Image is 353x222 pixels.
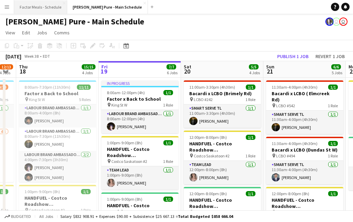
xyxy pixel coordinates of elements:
span: 1/1 [328,141,338,146]
a: Comms [51,28,72,37]
span: Sat [184,64,191,70]
div: EDT [43,54,50,59]
span: 1/1 [246,85,255,90]
span: 11:00am-3:30pm (4h30m) [189,85,235,90]
span: 1 Role [328,210,338,215]
span: 8:00am-12:00pm (4h) [107,90,145,95]
span: 1:00pm-9:00pm (8h) [24,189,60,194]
span: 1 Role [163,159,173,164]
div: [DATE] [6,53,21,60]
span: Total Budgeted $858 666.04 [178,214,233,219]
div: 5 Jobs [332,70,342,75]
span: 8:00am-7:30pm (11h30m) [24,85,70,90]
h3: HANDFUEL - Costco Roadshow [GEOGRAPHIC_DATA], [GEOGRAPHIC_DATA] [101,146,179,158]
span: 12:00pm-8:00pm (8h) [272,191,309,196]
a: Edit [19,28,33,37]
div: 12:00pm-8:00pm (8h)1/1HANDFUEL - Costco Roadshow [GEOGRAPHIC_DATA], [GEOGRAPHIC_DATA] Costco Sask... [184,131,261,184]
span: Week 38 [23,54,40,59]
span: 1:00pm-9:00pm (8h) [107,140,142,145]
span: 18 [18,67,28,75]
span: 1 Role [245,210,255,215]
button: Publish 1 job [274,52,311,61]
span: Costco Saskatoon [194,210,225,215]
h3: Bacardi x LCBO (Brimely Rd) [184,90,261,97]
span: 1 Role [245,153,255,158]
span: Comms [54,30,70,36]
span: 7/7 [167,64,176,69]
h3: Bacardi x LCBO (Dundas St W) [266,147,343,153]
span: LCBO #542 [276,103,295,108]
button: Factor Meals - Schedule [14,0,67,14]
span: 11:30am-4:00pm (4h30m) [272,141,317,146]
h3: HANDFUEL - Costco Roadshow [GEOGRAPHIC_DATA], [GEOGRAPHIC_DATA] [184,141,261,153]
span: 1/1 [328,85,338,90]
app-card-role: Labour Brand Ambassadors1/18:00am-12:00pm (4h)[PERSON_NAME] [101,110,179,133]
span: 15/15 [82,64,95,69]
app-card-role: Smart Serve TL1/111:00am-3:30pm (4h30m)[PERSON_NAME] [184,104,261,128]
button: [PERSON_NAME] Pure - Main Schedule [67,0,148,14]
button: Budgeted [3,213,32,220]
span: 1 Role [245,97,255,102]
span: 12:00pm-8:00pm (8h) [189,191,227,196]
app-job-card: 11:30am-4:00pm (4h30m)1/1Bacardi x LCBO ( Elmcreek Rd) LCBO #5421 RoleSmart Serve TL1/111:30am-4:... [266,80,343,134]
button: Revert 1 job [313,52,347,61]
span: 12:00pm-8:00pm (8h) [189,135,227,140]
span: Costco Saskatoon #2 [111,159,147,164]
span: 1/1 [246,191,255,196]
span: View [6,30,15,36]
h3: HANDFUEL - Costco Roadshow [GEOGRAPHIC_DATA], [GEOGRAPHIC_DATA] [266,197,343,209]
span: All jobs [38,214,54,219]
span: King St W [29,97,45,102]
div: In progress [101,80,179,86]
a: View [3,28,18,37]
span: 1/1 [328,191,338,196]
span: 19 [100,67,108,75]
app-card-role: Smart Serve TL1/111:30am-4:00pm (4h30m)[PERSON_NAME] [266,161,343,184]
span: 21 [265,67,274,75]
app-job-card: 11:00am-3:30pm (4h30m)1/1Bacardi x LCBO (Brimely Rd) LCBO #2421 RoleSmart Serve TL1/111:00am-3:30... [184,80,261,128]
span: 1 Role [328,153,338,158]
app-user-avatar: Tifany Scifo [332,18,341,26]
span: 5/5 [249,64,259,69]
span: 1/1 [81,189,91,194]
h3: HANDFUEL - Costco Roadshow [GEOGRAPHIC_DATA] , [GEOGRAPHIC_DATA] [19,195,96,207]
h3: HANDFUEL - Costco Roadshow [GEOGRAPHIC_DATA], [GEOGRAPHIC_DATA] [184,197,261,209]
div: 4 Jobs [249,70,260,75]
h1: [PERSON_NAME] Pure - Main Schedule [6,16,144,27]
h3: HANDFUEL - Costco Roadshow [GEOGRAPHIC_DATA], [GEOGRAPHIC_DATA] [101,202,179,215]
a: Jobs [34,28,50,37]
span: LCBO #242 [194,97,213,102]
h3: Factor x Back to School [101,96,179,102]
app-card-role: Labour Brand Ambassadors1/18:00am-4:00pm (8h)[PERSON_NAME] [19,104,96,127]
span: 11:30am-4:00pm (4h30m) [272,85,317,90]
app-card-role: Labour Brand Ambassadors2/24:00pm-7:30pm (3h30m)[PERSON_NAME][PERSON_NAME] [19,151,96,184]
span: 11/11 [77,85,91,90]
div: 6 Jobs [167,70,178,75]
app-job-card: 1:00pm-9:00pm (8h)1/1HANDFUEL - Costco Roadshow [GEOGRAPHIC_DATA], [GEOGRAPHIC_DATA] Costco Saska... [101,136,179,190]
span: 6/6 [331,64,341,69]
span: 1/1 [163,90,173,95]
h3: Factor x Back to School [19,90,96,97]
app-card-role: Team Lead1/112:00pm-8:00pm (8h)[PERSON_NAME] [184,161,261,184]
app-card-role: Smart Serve TL1/111:30am-4:00pm (4h30m)[PERSON_NAME] [266,111,343,134]
h3: Bacardi x LCBO ( Elmcreek Rd) [266,90,343,103]
span: Sun [266,64,274,70]
app-job-card: 8:00am-7:30pm (11h30m)11/11Factor x Back to School King St W5 RolesFood Handler's TL1/18:00am-4:0... [19,80,96,182]
span: Edit [22,30,30,36]
app-card-role: Labour Brand Ambassadors1/18:00am-7:30pm (11h30m)[PERSON_NAME] [19,127,96,151]
div: Salary $832 908.91 + Expenses $90.00 + Subsistence $25 667.13 = [60,214,233,219]
span: 20 [183,67,191,75]
span: Costco Saskatoon #2 [194,153,230,158]
app-job-card: 11:30am-4:00pm (4h30m)1/1Bacardi x LCBO (Dundas St W) LCBO #4941 RoleSmart Serve TL1/111:30am-4:0... [266,137,343,184]
span: 1/1 [246,135,255,140]
span: Costco Saskatoon #2 [276,210,312,215]
app-user-avatar: Ashleigh Rains [325,18,334,26]
app-job-card: In progress8:00am-12:00pm (4h)1/1Factor x Back to School King St W1 RoleLabour Brand Ambassadors1... [101,80,179,133]
span: Costco Saskatoon #2 [29,208,65,213]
